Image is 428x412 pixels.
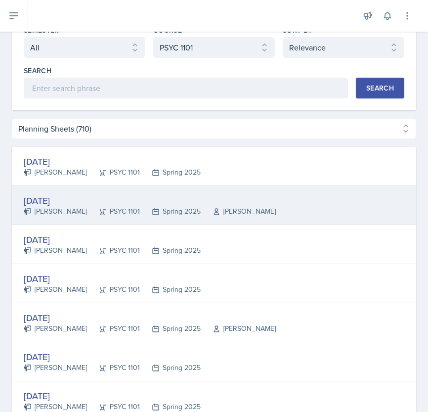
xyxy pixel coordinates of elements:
[87,206,140,217] div: PSYC 1101
[24,167,87,178] div: [PERSON_NAME]
[87,363,140,373] div: PSYC 1101
[140,402,201,412] div: Spring 2025
[140,206,201,217] div: Spring 2025
[356,78,404,98] button: Search
[87,167,140,178] div: PSYC 1101
[366,84,394,92] div: Search
[24,311,276,324] div: [DATE]
[87,323,140,334] div: PSYC 1101
[24,402,87,412] div: [PERSON_NAME]
[24,66,51,76] label: Search
[140,167,201,178] div: Spring 2025
[24,323,87,334] div: [PERSON_NAME]
[140,323,201,334] div: Spring 2025
[201,323,276,334] div: [PERSON_NAME]
[24,206,87,217] div: [PERSON_NAME]
[24,350,201,364] div: [DATE]
[140,363,201,373] div: Spring 2025
[24,233,201,246] div: [DATE]
[87,245,140,256] div: PSYC 1101
[24,272,201,285] div: [DATE]
[87,284,140,295] div: PSYC 1101
[24,155,201,168] div: [DATE]
[24,284,87,295] div: [PERSON_NAME]
[24,194,276,207] div: [DATE]
[201,206,276,217] div: [PERSON_NAME]
[24,78,348,98] input: Enter search phrase
[140,284,201,295] div: Spring 2025
[24,389,201,403] div: [DATE]
[24,245,87,256] div: [PERSON_NAME]
[87,402,140,412] div: PSYC 1101
[24,363,87,373] div: [PERSON_NAME]
[140,245,201,256] div: Spring 2025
